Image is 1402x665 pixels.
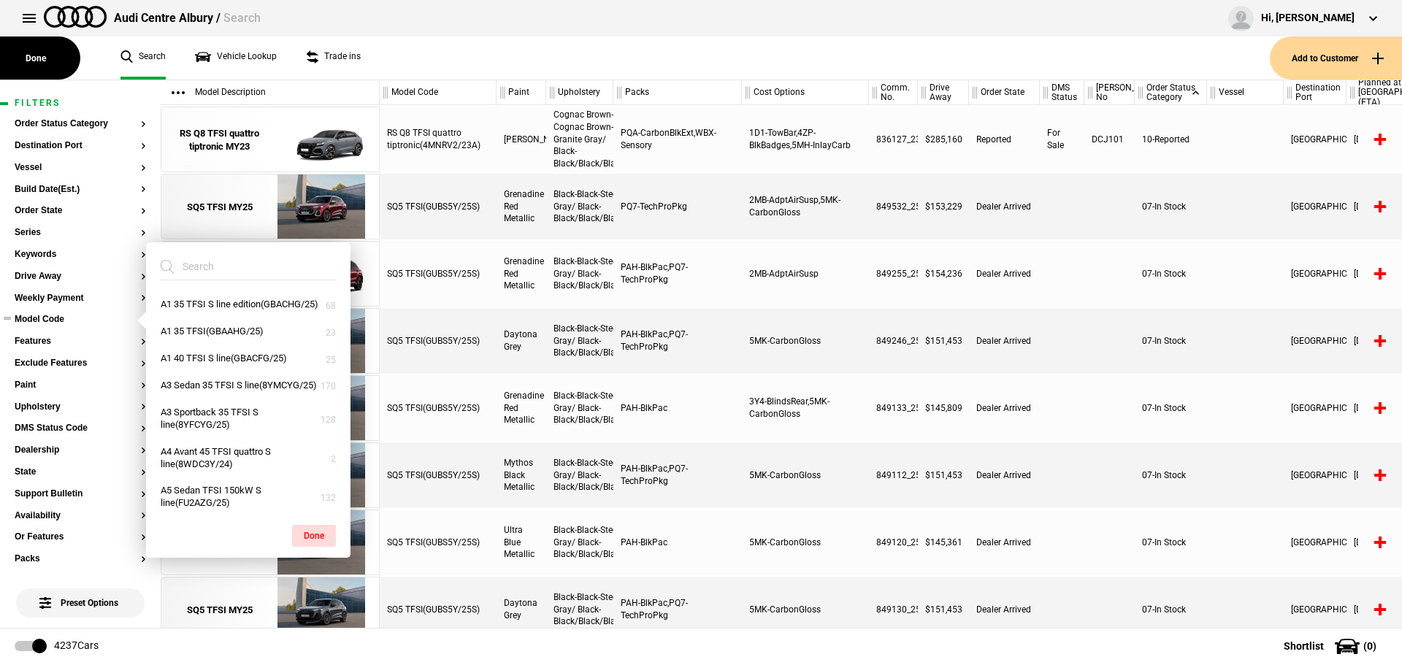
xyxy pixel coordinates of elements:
button: Packs [15,554,146,564]
div: 07-In Stock [1135,577,1207,642]
section: Keywords [15,250,146,272]
button: Dealership [15,445,146,455]
button: Exclude Features [15,358,146,369]
button: Keywords [15,250,146,260]
a: Trade ins [306,36,361,80]
section: Drive Away [15,272,146,293]
div: 849120_25 [869,510,918,575]
div: [GEOGRAPHIC_DATA] [1284,577,1347,642]
div: 5MK-CarbonGloss [742,577,869,642]
div: [GEOGRAPHIC_DATA] [1284,510,1347,575]
div: 849112_25 [869,442,918,508]
div: $285,160 [918,107,969,172]
button: Destination Port [15,141,146,151]
span: Shortlist [1284,641,1324,651]
div: $154,236 [918,241,969,307]
div: $153,229 [918,174,969,239]
div: $145,361 [918,510,969,575]
h1: Filters [15,99,146,108]
div: Vessel [1207,80,1283,105]
div: Dealer Arrived [969,577,1040,642]
section: Series [15,228,146,250]
button: Model Code [15,315,146,325]
div: SQ5 TFSI(GUBS5Y/25S) [380,577,497,642]
div: [GEOGRAPHIC_DATA] [1284,241,1347,307]
a: SQ5 TFSI MY25 [169,577,270,643]
img: audi.png [44,6,107,28]
button: A1 40 TFSI S line(GBACFG/25) [146,345,350,372]
div: For Sale [1040,107,1084,172]
button: DMS Status Code [15,423,146,434]
div: Daytona Grey [497,577,546,642]
section: Upholstery [15,402,146,424]
div: Model Description [161,80,379,105]
a: Vehicle Lookup [195,36,277,80]
div: Destination Port [1284,80,1346,105]
div: $145,809 [918,375,969,441]
div: PAH-BlkPac [613,510,742,575]
button: Paint [15,380,146,391]
div: $151,453 [918,442,969,508]
div: Cost Options [742,80,868,105]
div: Grenadine Red Metallic [497,375,546,441]
section: Availability [15,511,146,533]
a: SQ5 TFSI MY25 [169,242,270,307]
div: 07-In Stock [1135,442,1207,508]
div: Dealer Arrived [969,442,1040,508]
button: Build Date(Est.) [15,185,146,195]
button: Shortlist(0) [1262,628,1402,664]
div: PAH-BlkPac,PQ7-TechProPkg [613,308,742,374]
div: Cognac Brown-Cognac Brown-Granite Gray/ Black-Black/Black/Black [546,107,613,172]
section: Order State [15,206,146,228]
div: Black-Black-Steel Gray/ Black-Black/Black/Black [546,174,613,239]
section: Weekly Payment [15,293,146,315]
button: Features [15,337,146,347]
button: Add to Customer [1270,36,1402,80]
img: Audi_GUBS5Y_25S_GX_S5S5_2MB_5MK_WA2_PQ7_53A_PYH_PWO_(Nadin:_2MB_53A_5MK_C56_PQ7_PWO_PYH_S9S_WA2)_... [270,174,372,240]
div: SQ5 TFSI(GUBS5Y/25S) [380,174,497,239]
span: Preset Options [42,580,118,608]
div: 849133_25 [869,375,918,441]
div: SQ5 TFSI(GUBS5Y/25S) [380,308,497,374]
div: PAH-BlkPac,PQ7-TechProPkg [613,442,742,508]
section: Features [15,337,146,358]
div: Reported [969,107,1040,172]
div: Packs [613,80,741,105]
div: 849255_25 [869,241,918,307]
div: Comm. No. [869,80,917,105]
section: Or Features [15,532,146,554]
section: Dealership [15,445,146,467]
img: Audi_GUBS5Y_25S_GX_6Y6Y_PAH_5MK_WA2_6FJ_PQ7_53A_PYH_PWO_(Nadin:_53A_5MK_6FJ_C56_PAH_PQ7_PWO_PYH_S... [270,577,372,643]
button: Weekly Payment [15,293,146,304]
div: 07-In Stock [1135,375,1207,441]
div: Grenadine Red Metallic [497,174,546,239]
div: 07-In Stock [1135,510,1207,575]
button: A4 Avant 45 TFSI quattro S line(8WDC3Y/24) [146,439,350,478]
div: SQ5 TFSI(GUBS5Y/25S) [380,442,497,508]
button: Support Bulletin [15,489,146,499]
div: [GEOGRAPHIC_DATA] [1284,174,1347,239]
div: Paint [497,80,545,105]
div: 836127_23 [869,107,918,172]
section: Support Bulletin [15,489,146,511]
section: Model Code [15,315,146,337]
div: Dealer Arrived [969,375,1040,441]
div: Upholstery [546,80,613,105]
div: DCJ101 [1084,107,1135,172]
div: Dealer Arrived [969,241,1040,307]
button: A3 Sportback 35 TFSI S line(8YFCYG/25) [146,399,350,439]
div: [GEOGRAPHIC_DATA] [1284,107,1347,172]
div: [GEOGRAPHIC_DATA] [1284,442,1347,508]
div: SQ5 TFSI(GUBS5Y/25S) [380,510,497,575]
div: Order State [969,80,1039,105]
div: 3Y4-BlindsRear,5MK-CarbonGloss [742,375,869,441]
div: Dealer Arrived [969,510,1040,575]
div: [PERSON_NAME] [497,107,546,172]
div: Daytona Grey [497,308,546,374]
img: Audi_GUBS5Y_25S_GX_S5S5_PAH_2MB_WA2_6FJ_PQ7_PYH_PWO_53D_(Nadin:_2MB_53D_6FJ_C56_PAH_PQ7_PWO_PYH_S... [270,242,372,307]
div: Grenadine Red Metallic [497,241,546,307]
div: Model Code [380,80,496,105]
section: Packs [15,554,146,576]
div: 2MB-AdptAirSusp,5MK-CarbonGloss [742,174,869,239]
div: Black-Black-Steel Gray/ Black-Black/Black/Black [546,308,613,374]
